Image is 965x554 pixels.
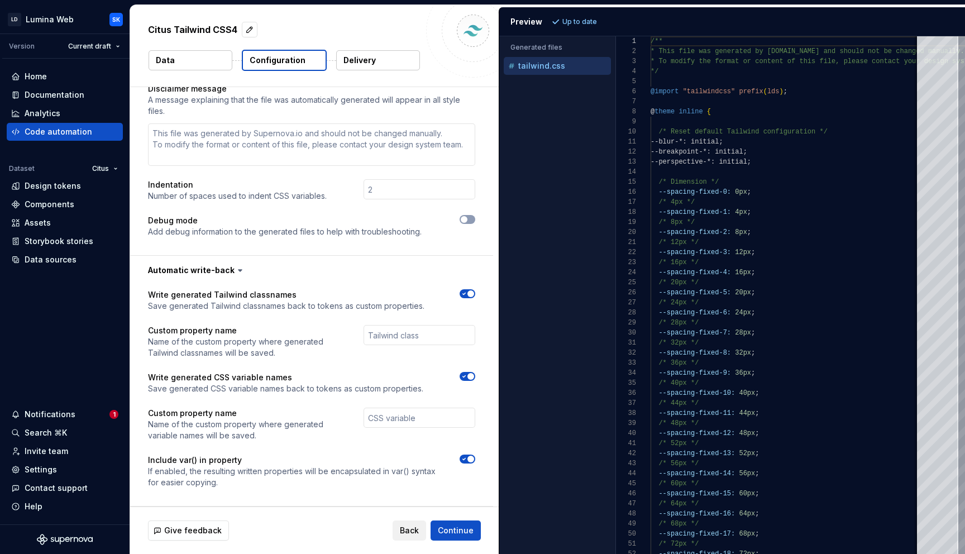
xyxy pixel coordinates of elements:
div: 43 [616,459,636,469]
p: A message explaining that the file was automatically generated will appear in all style files. [148,94,475,117]
span: ; [755,490,759,498]
div: LD [8,13,21,26]
span: 36px [735,369,751,377]
span: --spacing-fixed-7: [658,329,731,337]
span: 8px [735,228,747,236]
span: ; [755,530,759,538]
div: Help [25,501,42,512]
div: 47 [616,499,636,509]
p: tailwind.css [518,61,565,70]
span: @import [651,88,679,95]
span: --spacing-fixed-1: [658,208,731,216]
div: Version [9,42,35,51]
span: 4px [735,208,747,216]
span: ; [755,510,759,518]
div: Invite team [25,446,68,457]
div: 16 [616,187,636,197]
span: /* 72px */ [658,540,699,548]
button: Back [393,520,426,541]
span: 20px [735,289,751,297]
div: Assets [25,217,51,228]
div: 4 [616,66,636,77]
span: /* 12px */ [658,238,699,246]
div: 25 [616,278,636,288]
span: 1 [109,410,118,419]
p: Add debug information to the generated files to help with troubleshooting. [148,226,422,237]
span: --spacing-fixed-8: [658,349,731,357]
a: Code automation [7,123,123,141]
p: Write generated CSS variable names [148,372,423,383]
span: --spacing-fixed-2: [658,228,731,236]
p: Custom property name [148,408,343,419]
div: Storybook stories [25,236,93,247]
p: Indentation [148,179,327,190]
span: --spacing-fixed-11: [658,409,735,417]
input: 2 [364,179,475,199]
div: 28 [616,308,636,318]
div: Settings [25,464,57,475]
span: inline [679,108,703,116]
span: --perspective-*: initial; [651,158,751,166]
div: Dataset [9,164,35,173]
div: 10 [616,127,636,137]
span: ; [751,309,755,317]
div: Data sources [25,254,77,265]
div: Home [25,71,47,82]
p: Name of the custom property where generated Tailwind classnames will be saved. [148,336,343,359]
span: { [706,108,710,116]
div: Code automation [25,126,92,137]
span: --spacing-fixed-15: [658,490,735,498]
p: If enabled, the resulting written properties will be encapsulated in var() syntax for easier copy... [148,466,439,488]
span: 32px [735,349,751,357]
div: Analytics [25,108,60,119]
div: 13 [616,157,636,167]
span: --spacing-fixed-0: [658,188,731,196]
div: 21 [616,237,636,247]
div: 33 [616,358,636,368]
div: 26 [616,288,636,298]
div: 27 [616,298,636,308]
span: Current draft [68,42,111,51]
a: Data sources [7,251,123,269]
button: Notifications1 [7,405,123,423]
div: 35 [616,378,636,388]
div: Notifications [25,409,75,420]
span: ; [747,188,751,196]
button: Current draft [63,39,125,54]
div: 44 [616,469,636,479]
button: Help [7,498,123,515]
div: 1 [616,36,636,46]
span: 56px [739,470,755,477]
span: 12px [735,249,751,256]
a: Home [7,68,123,85]
span: 40px [739,389,755,397]
span: /* 68px */ [658,520,699,528]
span: /* 40px */ [658,379,699,387]
span: /* 32px */ [658,339,699,347]
div: 8 [616,107,636,117]
div: 40 [616,428,636,438]
span: --blur-*: initial; [651,138,723,146]
span: --spacing-fixed-12: [658,429,735,437]
p: Save generated CSS variable names back to tokens as custom properties. [148,383,423,394]
div: 2 [616,46,636,56]
p: Data [156,55,175,66]
span: ; [755,389,759,397]
span: Back [400,525,419,536]
span: --spacing-fixed-13: [658,450,735,457]
span: ) [779,88,783,95]
span: /* 52px */ [658,440,699,447]
p: Name of the custom property where generated variable names will be saved. [148,419,343,441]
span: /* 48px */ [658,419,699,427]
div: 5 [616,77,636,87]
span: Give feedback [164,525,222,536]
button: Contact support [7,479,123,497]
div: 9 [616,117,636,127]
span: /* Reset default Tailwind configuration */ [658,128,827,136]
span: 0px [735,188,747,196]
div: 22 [616,247,636,257]
div: 37 [616,398,636,408]
div: 3 [616,56,636,66]
span: theme [655,108,675,116]
span: ; [783,88,787,95]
